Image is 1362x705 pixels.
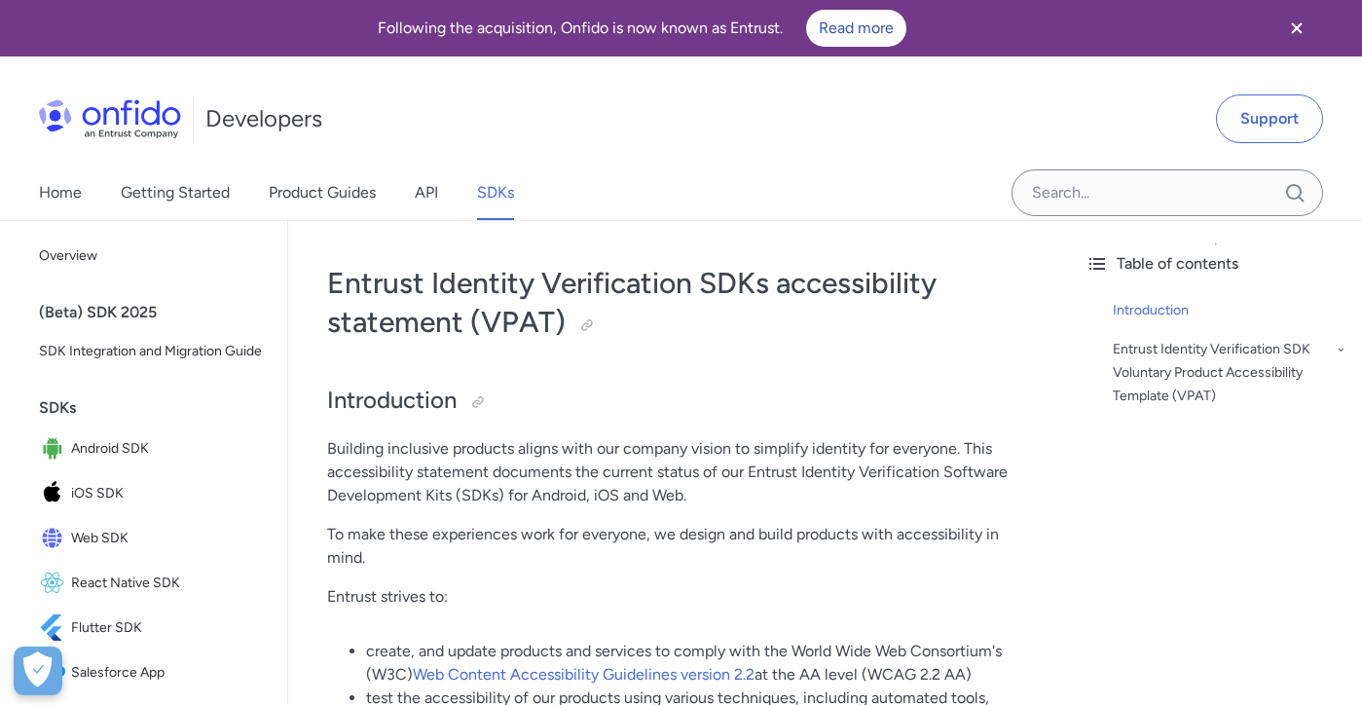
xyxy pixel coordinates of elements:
[71,570,264,597] span: React Native SDK
[205,103,322,134] h1: Developers
[413,665,755,684] a: Web Content Accessibility Guidelines version 2.2
[31,607,272,649] a: IconFlutter SDKFlutter SDK
[366,640,1031,686] li: create, and update products and services to comply with the World Wide Web Consortium's (W3C) at ...
[31,651,272,694] a: IconSalesforce AppSalesforce App
[477,166,514,220] a: SDKs
[269,166,376,220] a: Product Guides
[71,525,264,552] span: Web SDK
[39,570,71,597] img: IconReact Native SDK
[39,166,82,220] a: Home
[121,166,230,220] a: Getting Started
[327,264,1031,342] h1: Entrust Identity Verification SDKs accessibility statement (VPAT)
[39,435,71,463] img: IconAndroid SDK
[14,647,62,695] button: Open Preferences
[1012,169,1323,216] input: Onfido search input field
[31,237,272,276] a: Overview
[71,659,264,686] span: Salesforce App
[31,517,272,560] a: IconWeb SDKWeb SDK
[23,10,1261,47] div: Following the acquisition, Onfido is now known as Entrust.
[1113,338,1346,408] a: Entrust Identity Verification SDK Voluntary Product Accessibility Template (VPAT)
[71,480,264,507] span: iOS SDK
[415,166,438,220] a: API
[39,480,71,507] img: IconiOS SDK
[14,647,62,695] div: Cookie Preferences
[327,385,1031,418] h2: Introduction
[1113,299,1346,322] a: Introduction
[327,585,1031,609] p: Entrust strives to:
[39,244,264,268] span: Overview
[39,293,279,332] div: (Beta) SDK 2025
[327,523,1031,570] p: To make these experiences work for everyone, we design and build products with accessibility in m...
[39,525,71,552] img: IconWeb SDK
[1261,4,1333,53] button: Close banner
[39,389,279,427] div: SDKs
[39,340,264,363] span: SDK Integration and Migration Guide
[1285,17,1308,40] svg: Close banner
[39,614,71,642] img: IconFlutter SDK
[31,332,272,371] a: SDK Integration and Migration Guide
[1086,252,1346,276] div: Table of contents
[1216,94,1323,143] a: Support
[806,10,906,47] a: Read more
[31,427,272,470] a: IconAndroid SDKAndroid SDK
[39,99,181,138] img: Onfido Logo
[327,437,1031,507] p: Building inclusive products aligns with our company vision to simplify identity for everyone. Thi...
[71,435,264,463] span: Android SDK
[71,614,264,642] span: Flutter SDK
[31,472,272,515] a: IconiOS SDKiOS SDK
[31,562,272,605] a: IconReact Native SDKReact Native SDK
